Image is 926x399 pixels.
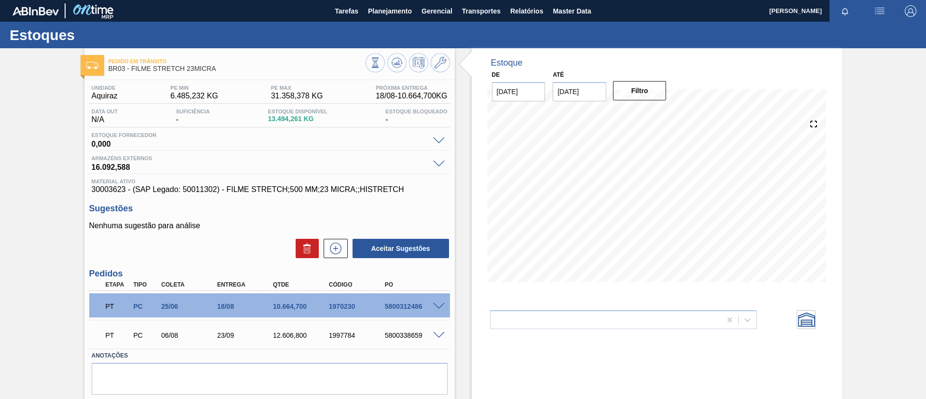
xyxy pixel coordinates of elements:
[368,5,412,17] span: Planejamento
[106,331,130,339] p: PT
[13,7,59,15] img: TNhmsLtSVTkK8tSr43FrP2fwEKptu5GPRR3wAAAABJRU5ErkJggg==
[131,281,160,288] div: Tipo
[109,65,366,72] span: BR03 - FILME STRETCH 23MICRA
[103,325,132,346] div: Pedido em Trânsito
[830,4,860,18] button: Notificações
[215,331,277,339] div: 23/09/2025
[131,331,160,339] div: Pedido de Compra
[383,109,449,124] div: -
[176,109,210,114] span: Suficiência
[492,82,545,101] input: dd/mm/yyyy
[422,5,452,17] span: Gerencial
[170,92,218,100] span: 6.485,232 KG
[170,85,218,91] span: PE MIN
[335,5,358,17] span: Tarefas
[376,85,448,91] span: Próxima Entrega
[268,109,327,114] span: Estoque Disponível
[92,155,428,161] span: Armazéns externos
[409,53,428,72] button: Programar Estoque
[376,92,448,100] span: 18/08 - 10.664,700 KG
[215,281,277,288] div: Entrega
[89,221,450,230] p: Nenhuma sugestão para análise
[327,281,389,288] div: Código
[92,109,118,114] span: Data out
[385,109,447,114] span: Estoque Bloqueado
[131,303,160,310] div: Pedido de Compra
[431,53,450,72] button: Ir ao Master Data / Geral
[92,92,118,100] span: Aquiraz
[348,238,450,259] div: Aceitar Sugestões
[89,269,450,279] h3: Pedidos
[86,62,98,69] img: Ícone
[874,5,885,17] img: userActions
[462,5,501,17] span: Transportes
[92,179,448,184] span: Material ativo
[174,109,212,124] div: -
[553,5,591,17] span: Master Data
[92,138,428,148] span: 0,000
[92,85,118,91] span: Unidade
[905,5,916,17] img: Logout
[92,185,448,194] span: 30003623 - (SAP Legado: 50011302) - FILME STRETCH;500 MM;23 MICRA;;HISTRETCH
[491,58,523,68] div: Estoque
[271,92,323,100] span: 31.358,378 KG
[366,53,385,72] button: Visão Geral dos Estoques
[271,303,333,310] div: 10.664,700
[89,109,121,124] div: N/A
[271,85,323,91] span: PE MAX
[268,115,327,123] span: 13.494,261 KG
[327,303,389,310] div: 1970230
[159,331,221,339] div: 06/08/2025
[109,58,366,64] span: Pedido em Trânsito
[92,161,428,171] span: 16.092,588
[613,81,667,100] button: Filtro
[215,303,277,310] div: 18/08/2025
[92,349,448,363] label: Anotações
[159,281,221,288] div: Coleta
[382,331,445,339] div: 5800338659
[387,53,407,72] button: Atualizar Gráfico
[271,331,333,339] div: 12.606,800
[291,239,319,258] div: Excluir Sugestões
[10,29,181,41] h1: Estoques
[103,281,132,288] div: Etapa
[103,296,132,317] div: Pedido em Trânsito
[382,281,445,288] div: PO
[92,132,428,138] span: Estoque Fornecedor
[159,303,221,310] div: 25/06/2025
[553,71,564,78] label: Até
[271,281,333,288] div: Qtde
[353,239,449,258] button: Aceitar Sugestões
[492,71,500,78] label: De
[382,303,445,310] div: 5800312486
[510,5,543,17] span: Relatórios
[327,331,389,339] div: 1997784
[319,239,348,258] div: Nova sugestão
[106,303,130,310] p: PT
[553,82,606,101] input: dd/mm/yyyy
[89,204,450,214] h3: Sugestões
